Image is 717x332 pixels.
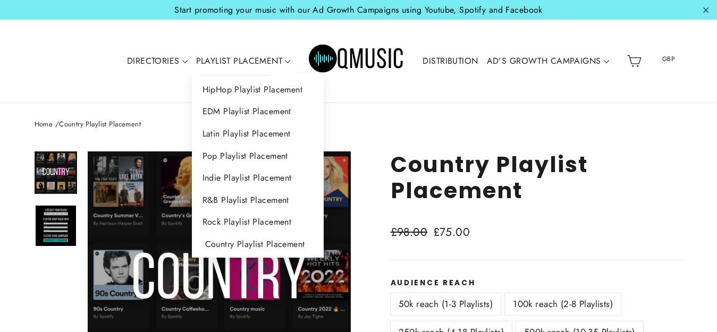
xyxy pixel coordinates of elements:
img: Country Playlist Placement [36,206,76,246]
span: £75.00 [433,224,470,240]
a: Rock Playlist Placement [192,211,324,233]
a: Latin Playlist Placement [192,123,324,145]
span: £98.00 [391,224,431,242]
span: GBP [648,51,689,67]
div: Primary [91,30,622,92]
a: Pop Playlist Placement [192,145,324,167]
a: R&B Playlist Placement [192,189,324,211]
img: Q Music Promotions [309,37,404,85]
a: AD'S GROWTH CAMPAIGNS [483,49,613,73]
a: Indie Playlist Placement [192,167,324,189]
label: 50k reach (1-3 Playlists) [391,293,501,315]
label: 100k reach (2-8 Playlists) [505,293,621,315]
a: DISTRIBUTION [418,49,482,73]
a: Country Playlist Placement [192,233,324,256]
a: HipHop Playlist Placement [192,79,324,101]
a: EDM Playlist Placement [192,100,324,123]
h1: Country Playlist Placement [391,151,683,203]
label: Audience Reach [391,279,683,287]
nav: breadcrumbs [35,119,683,130]
a: Home [35,119,53,129]
a: DIRECTORIES [123,49,192,73]
img: Country Playlist Placement [36,152,76,193]
span: / [55,119,59,129]
a: PLAYLIST PLACEMENT [192,49,295,73]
